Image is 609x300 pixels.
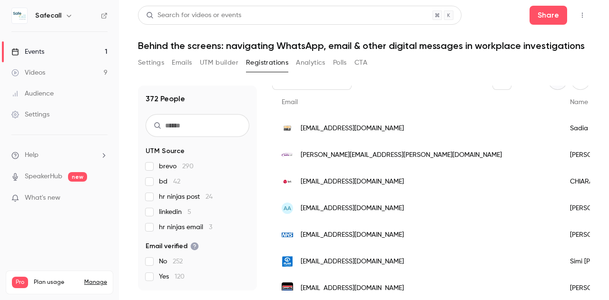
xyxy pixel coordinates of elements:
[301,283,404,293] span: [EMAIL_ADDRESS][DOMAIN_NAME]
[146,146,185,156] span: UTM Source
[25,193,60,203] span: What's new
[159,272,185,281] span: Yes
[282,176,293,187] img: brt.it
[11,150,108,160] li: help-dropdown-opener
[173,178,180,185] span: 42
[11,110,49,119] div: Settings
[206,194,213,200] span: 24
[25,172,62,182] a: SpeakerHub
[282,149,293,161] img: safecall.co.uk
[12,277,28,288] span: Pro
[159,223,212,232] span: hr ninjas email
[175,273,185,280] span: 120
[530,6,567,25] button: Share
[301,203,404,213] span: [EMAIL_ADDRESS][DOMAIN_NAME]
[159,177,180,186] span: bd
[84,279,107,286] a: Manage
[138,40,590,51] h1: Behind the screens: navigating WhatsApp, email & other digital messages in workplace investigations
[282,99,298,106] span: Email
[11,89,54,98] div: Audience
[209,224,212,231] span: 3
[333,55,347,70] button: Polls
[159,257,183,266] span: No
[146,242,199,251] span: Email verified
[146,10,241,20] div: Search for videos or events
[246,55,288,70] button: Registrations
[282,229,293,241] img: nhs.net
[301,177,404,187] span: [EMAIL_ADDRESS][DOMAIN_NAME]
[159,207,191,217] span: linkedin
[96,194,108,203] iframe: Noticeable Trigger
[159,192,213,202] span: hr ninjas post
[354,55,367,70] button: CTA
[34,279,79,286] span: Plan usage
[301,257,404,267] span: [EMAIL_ADDRESS][DOMAIN_NAME]
[11,68,45,77] div: Videos
[138,55,164,70] button: Settings
[35,11,61,20] h6: Safecall
[282,256,293,267] img: plan-uk.org
[25,150,39,160] span: Help
[11,47,44,57] div: Events
[301,150,502,160] span: [PERSON_NAME][EMAIL_ADDRESS][PERSON_NAME][DOMAIN_NAME]
[68,172,87,182] span: new
[301,230,404,240] span: [EMAIL_ADDRESS][DOMAIN_NAME]
[182,163,194,170] span: 290
[173,258,183,265] span: 252
[570,99,588,106] span: Name
[296,55,325,70] button: Analytics
[187,209,191,215] span: 5
[282,123,293,134] img: street-child.org
[301,124,404,134] span: [EMAIL_ADDRESS][DOMAIN_NAME]
[146,93,185,105] h1: 372 People
[159,162,194,171] span: brevo
[200,55,238,70] button: UTM builder
[284,204,291,213] span: aA
[172,55,192,70] button: Emails
[12,8,27,23] img: Safecall
[282,282,293,294] img: granvilleoil.com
